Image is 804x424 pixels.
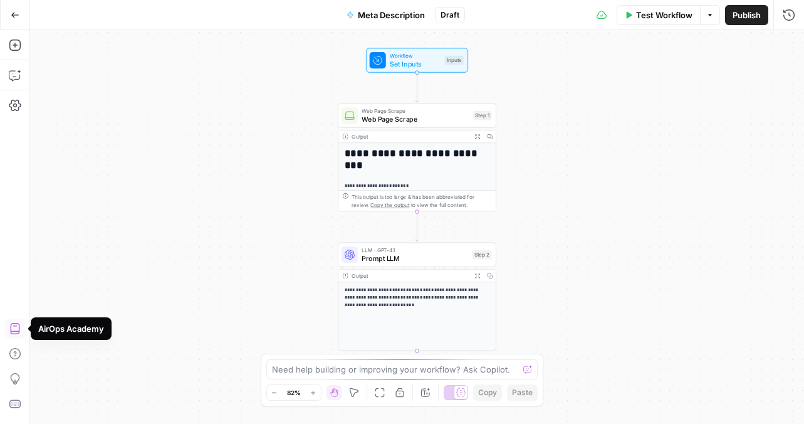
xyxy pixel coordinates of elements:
span: Workflow [390,51,441,60]
div: This output is too large & has been abbreviated for review. to view the full content. [352,193,491,209]
button: Test Workflow [617,5,700,25]
span: LLM · GPT-4.1 [362,246,468,254]
div: Output [352,272,468,280]
span: Web Page Scrape [362,114,469,124]
button: Copy [473,384,502,401]
div: AirOps Academy [38,322,104,335]
span: Prompt LLM [362,253,468,263]
div: Output [352,132,468,140]
span: Set Inputs [390,59,441,69]
span: Copy the output [370,202,409,208]
button: Publish [725,5,768,25]
button: Meta Description [339,5,432,25]
span: Publish [733,9,761,21]
span: 82% [287,388,301,398]
span: Draft [441,9,459,21]
span: Paste [512,387,533,398]
div: WorkflowSet InputsInputs [338,48,496,73]
g: Edge from start to step_1 [415,73,419,102]
span: Meta Description [358,9,425,21]
div: Inputs [445,56,464,65]
div: Step 1 [473,111,491,120]
span: Copy [478,387,497,398]
g: Edge from step_1 to step_2 [415,212,419,241]
span: Test Workflow [636,9,692,21]
div: Step 2 [472,250,492,260]
button: Paste [507,384,538,401]
span: Web Page Scrape [362,107,469,115]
